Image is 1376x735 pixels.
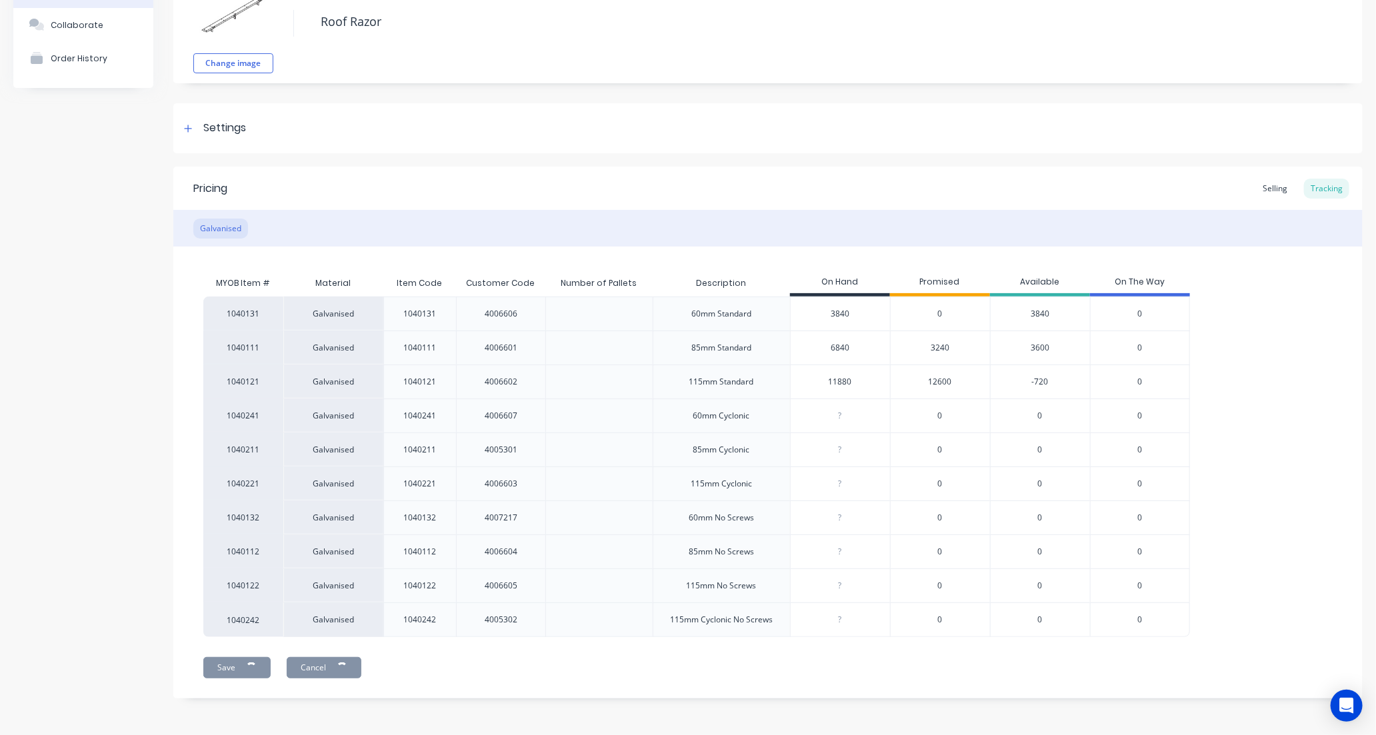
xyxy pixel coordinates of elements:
div: On The Way [1090,270,1190,297]
div: 1040241 [403,410,436,422]
div: Galvanised [283,500,383,534]
div: 4006604 [485,546,517,558]
div: 4006605 [485,580,517,592]
span: 0 [1137,546,1142,558]
div: 0 [990,568,1090,602]
span: 0 [938,546,943,558]
div: Galvanised [193,219,248,239]
div: Order History [51,53,107,63]
div: ? [791,501,890,534]
span: 0 [1137,580,1142,592]
div: 1040132 [403,512,436,524]
div: Promised [890,270,990,297]
div: 1040112 [203,534,283,568]
span: 0 [938,478,943,490]
div: 60mm No Screws [689,512,754,524]
div: 0 [990,432,1090,466]
div: 4005301 [485,444,517,456]
span: 0 [1137,376,1142,388]
div: 115mm Cyclonic No Screws [670,614,773,626]
div: 1040242 [203,602,283,637]
div: 3840 [791,297,890,331]
span: 0 [938,512,943,524]
div: 4006607 [485,410,517,422]
div: 115mm Cyclonic [691,478,752,490]
div: 1040211 [403,444,436,456]
div: Galvanised [283,365,383,398]
div: Number of Pallets [550,267,647,300]
div: 0 [990,534,1090,568]
div: ? [791,569,890,602]
div: Galvanised [283,297,383,331]
div: Item Code [386,267,453,300]
div: Selling [1256,179,1294,199]
div: Customer Code [455,267,545,300]
div: 115mm No Screws [687,580,757,592]
div: 3600 [990,331,1090,365]
div: 1040111 [203,331,283,365]
span: 3240 [931,342,949,354]
button: Collaborate [13,8,153,41]
div: Galvanised [283,331,383,365]
div: Material [283,270,383,297]
div: On Hand [790,270,890,297]
div: 1040221 [403,478,436,490]
div: Galvanised [283,534,383,568]
span: 0 [1137,342,1142,354]
textarea: Roof Razor [314,6,1233,37]
div: Galvanised [283,602,383,637]
div: 1040112 [403,546,436,558]
div: 4006603 [485,478,517,490]
div: 1040132 [203,500,283,534]
div: 4006602 [485,376,517,388]
span: 0 [1137,512,1142,524]
div: Galvanised [283,398,383,432]
div: 6840 [791,331,890,365]
div: 60mm Standard [691,308,751,320]
div: 1040122 [403,580,436,592]
div: ? [791,399,890,432]
div: ? [791,603,890,636]
span: 0 [1137,308,1142,320]
div: 0 [990,602,1090,637]
div: 60mm Cyclonic [693,410,750,422]
span: 0 [1137,410,1142,422]
span: 0 [1137,614,1142,626]
button: Cancel [287,657,361,678]
div: 1040211 [203,432,283,466]
div: Galvanised [283,432,383,466]
span: 12600 [929,376,952,388]
div: Settings [203,120,246,137]
span: 0 [938,614,943,626]
div: 85mm Standard [691,342,751,354]
div: 0 [990,466,1090,500]
span: 0 [938,444,943,456]
div: Collaborate [51,20,103,30]
button: Order History [13,41,153,75]
div: 1040122 [203,568,283,602]
div: 1040221 [203,466,283,500]
span: 0 [938,580,943,592]
div: Pricing [193,181,227,197]
div: 1040121 [403,376,436,388]
div: Description [685,267,757,300]
div: ? [791,467,890,500]
div: 1040241 [203,398,283,432]
span: 0 [1137,478,1142,490]
div: ? [791,433,890,466]
div: ? [791,535,890,568]
div: 0 [990,500,1090,534]
div: 1040131 [403,308,436,320]
div: 0 [990,398,1090,432]
div: 4006601 [485,342,517,354]
div: Galvanised [283,466,383,500]
div: 11880 [791,365,890,398]
div: 3840 [990,297,1090,331]
div: 85mm Cyclonic [693,444,750,456]
div: 1040121 [203,365,283,398]
button: Save [203,657,271,678]
div: 4007217 [485,512,517,524]
div: -720 [990,365,1090,398]
div: Galvanised [283,568,383,602]
div: Available [990,270,1090,297]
